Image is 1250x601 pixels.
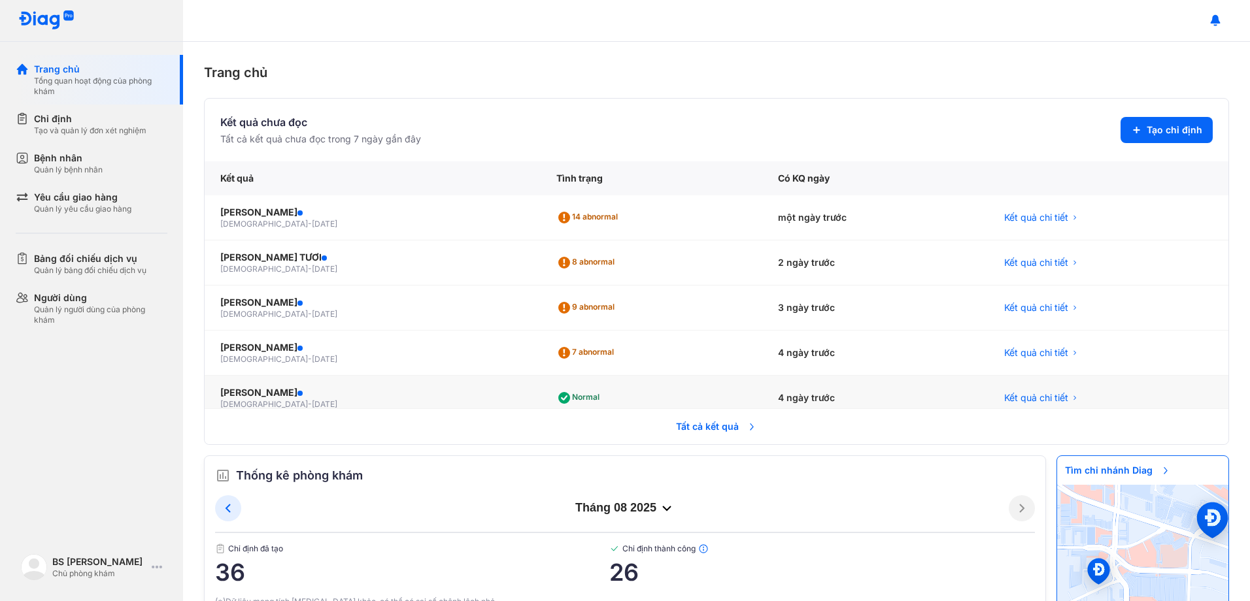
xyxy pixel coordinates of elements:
span: Kết quả chi tiết [1004,301,1068,314]
span: - [308,309,312,319]
div: Yêu cầu giao hàng [34,191,131,204]
img: logo [21,554,47,580]
span: [DEMOGRAPHIC_DATA] [220,309,308,319]
span: Tìm chi nhánh Diag [1057,456,1179,485]
div: Tổng quan hoạt động của phòng khám [34,76,167,97]
div: Chỉ định [34,112,146,125]
div: Trang chủ [204,63,1229,82]
div: Kết quả [205,161,541,195]
div: một ngày trước [762,195,988,240]
div: [PERSON_NAME] [220,341,525,354]
span: [DATE] [312,264,337,274]
div: 8 abnormal [556,252,620,273]
div: Tất cả kết quả chưa đọc trong 7 ngày gần đây [220,133,421,146]
div: [PERSON_NAME] TƯƠI [220,251,525,264]
div: 2 ngày trước [762,240,988,285]
span: Kết quả chi tiết [1004,256,1068,269]
div: 4 ngày trước [762,331,988,376]
div: Tình trạng [541,161,762,195]
div: [PERSON_NAME] [220,206,525,219]
div: tháng 08 2025 [241,500,1009,516]
button: Tạo chỉ định [1121,117,1213,143]
span: - [308,264,312,274]
div: 3 ngày trước [762,285,988,331]
span: - [308,219,312,229]
span: [DEMOGRAPHIC_DATA] [220,219,308,229]
img: order.5a6da16c.svg [215,468,231,483]
div: Bảng đối chiếu dịch vụ [34,252,146,265]
span: 36 [215,559,609,585]
span: Thống kê phòng khám [236,466,363,485]
span: Kết quả chi tiết [1004,346,1068,359]
div: 7 abnormal [556,342,619,363]
span: [DATE] [312,309,337,319]
span: Kết quả chi tiết [1004,391,1068,404]
img: info.7e716105.svg [698,544,709,554]
div: Quản lý yêu cầu giao hàng [34,204,131,214]
div: Tạo và quản lý đơn xét nghiệm [34,125,146,136]
div: Normal [556,387,605,408]
span: [DATE] [312,354,337,364]
span: - [308,399,312,409]
span: [DATE] [312,399,337,409]
span: Chỉ định đã tạo [215,544,609,554]
div: 4 ngày trước [762,376,988,421]
span: [DEMOGRAPHIC_DATA] [220,354,308,364]
img: logo [18,10,75,31]
div: Bệnh nhân [34,152,103,165]
span: - [308,354,312,364]
div: Quản lý người dùng của phòng khám [34,304,167,325]
span: [DATE] [312,219,337,229]
div: [PERSON_NAME] [220,386,525,399]
span: Tất cả kết quả [668,412,765,441]
div: Người dùng [34,291,167,304]
span: [DEMOGRAPHIC_DATA] [220,399,308,409]
div: Có KQ ngày [762,161,988,195]
span: [DEMOGRAPHIC_DATA] [220,264,308,274]
div: Trang chủ [34,63,167,76]
div: BS [PERSON_NAME] [52,555,146,568]
img: checked-green.01cc79e0.svg [609,544,620,554]
span: Kết quả chi tiết [1004,211,1068,224]
div: Chủ phòng khám [52,568,146,579]
div: Quản lý bệnh nhân [34,165,103,175]
div: 14 abnormal [556,207,623,228]
div: Quản lý bảng đối chiếu dịch vụ [34,265,146,276]
div: 9 abnormal [556,297,620,318]
div: Kết quả chưa đọc [220,114,421,130]
span: 26 [609,559,1035,585]
img: document.50c4cfd0.svg [215,544,226,554]
span: Chỉ định thành công [609,544,1035,554]
div: [PERSON_NAME] [220,296,525,309]
span: Tạo chỉ định [1147,123,1202,137]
